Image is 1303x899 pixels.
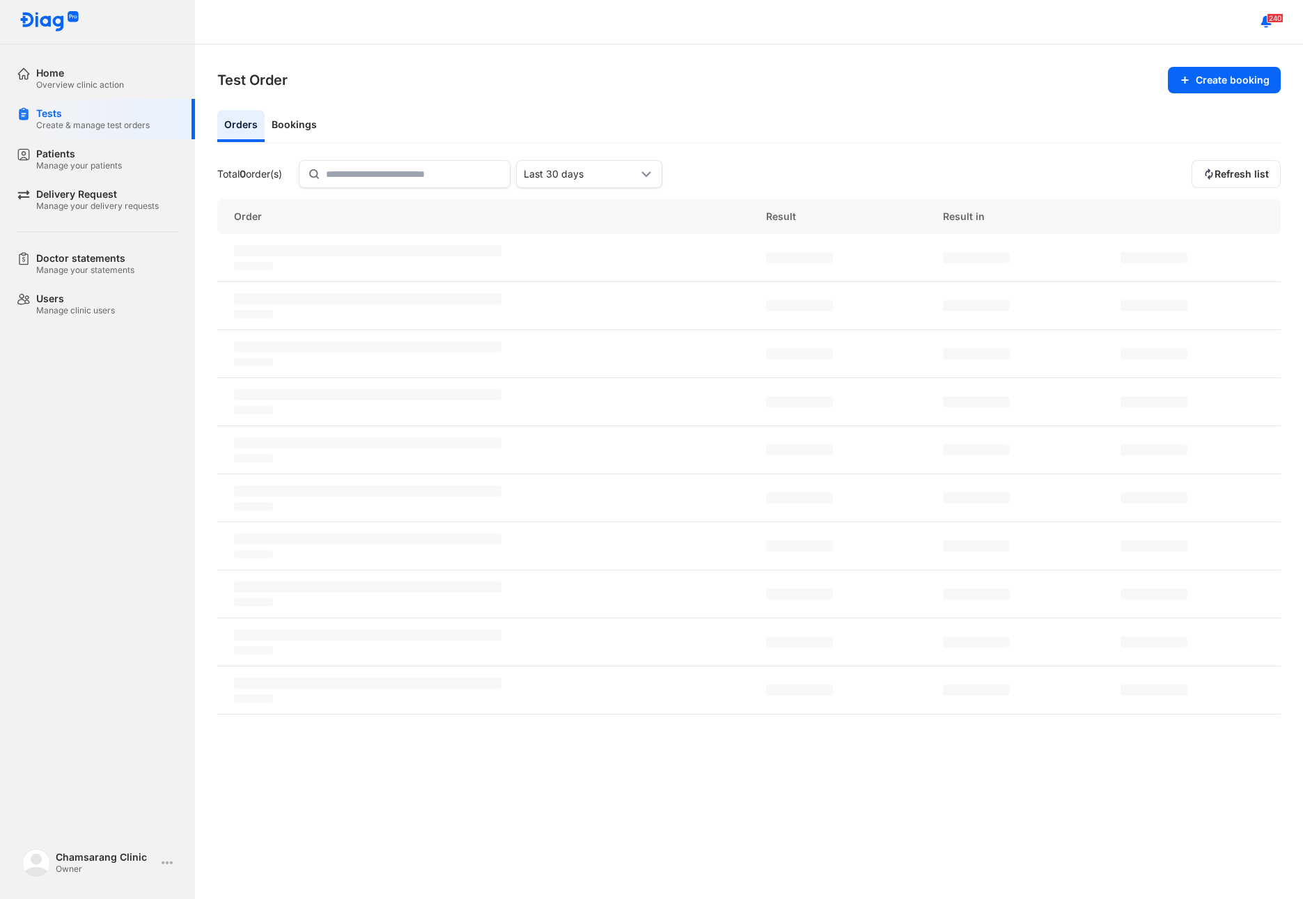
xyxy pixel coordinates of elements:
img: logo [19,11,79,33]
button: Refresh list [1192,160,1281,188]
span: ‌ [943,685,1010,696]
span: ‌ [234,598,273,607]
div: Chamsarang Clinic [56,851,156,863]
div: Manage your patients [36,160,122,171]
div: Order [217,199,749,234]
span: ‌ [766,540,833,552]
div: Orders [217,110,265,142]
span: ‌ [766,588,833,600]
span: ‌ [1121,540,1187,552]
span: ‌ [234,646,273,655]
span: ‌ [234,358,273,366]
img: logo [22,849,50,877]
span: ‌ [1121,252,1187,263]
div: Tests [36,107,150,120]
span: ‌ [943,396,1010,407]
span: ‌ [766,636,833,648]
span: ‌ [766,396,833,407]
div: Manage clinic users [36,305,115,316]
div: Total order(s) [217,168,282,180]
span: ‌ [766,685,833,696]
span: ‌ [1121,685,1187,696]
span: ‌ [943,588,1010,600]
span: ‌ [234,533,501,545]
span: ‌ [943,252,1010,263]
div: Manage your delivery requests [36,201,159,212]
span: ‌ [943,540,1010,552]
div: Delivery Request [36,188,159,201]
span: ‌ [234,502,273,510]
h3: Test Order [217,70,288,90]
div: Result [749,199,927,234]
span: ‌ [234,630,501,641]
span: ‌ [1121,300,1187,311]
div: Owner [56,863,156,875]
div: Bookings [265,110,324,142]
span: ‌ [234,454,273,462]
span: ‌ [943,636,1010,648]
span: ‌ [1121,492,1187,503]
div: Create & manage test orders [36,120,150,131]
span: ‌ [234,485,501,497]
span: ‌ [1121,348,1187,359]
span: ‌ [234,437,501,448]
div: Overview clinic action [36,79,124,91]
span: ‌ [943,300,1010,311]
div: Patients [36,148,122,160]
span: ‌ [1121,444,1187,455]
span: ‌ [766,348,833,359]
span: ‌ [1121,588,1187,600]
span: ‌ [234,406,273,414]
span: 0 [240,168,246,180]
div: Doctor statements [36,252,134,265]
span: Refresh list [1215,168,1269,180]
span: ‌ [234,550,273,558]
button: Create booking [1168,67,1281,93]
span: ‌ [234,678,501,689]
div: Result in [926,199,1104,234]
span: ‌ [943,444,1010,455]
span: ‌ [234,694,273,703]
span: ‌ [943,492,1010,503]
span: ‌ [234,245,501,256]
span: ‌ [234,262,273,270]
span: ‌ [234,310,273,318]
span: ‌ [766,444,833,455]
div: Manage your statements [36,265,134,276]
span: ‌ [234,389,501,400]
span: ‌ [766,492,833,503]
div: Last 30 days [524,168,638,180]
span: ‌ [1121,636,1187,648]
span: ‌ [943,348,1010,359]
span: ‌ [766,300,833,311]
span: ‌ [766,252,833,263]
div: Home [36,67,124,79]
span: ‌ [234,341,501,352]
div: Users [36,292,115,305]
span: ‌ [234,581,501,593]
span: ‌ [1121,396,1187,407]
span: ‌ [234,293,501,304]
span: 240 [1267,13,1284,23]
